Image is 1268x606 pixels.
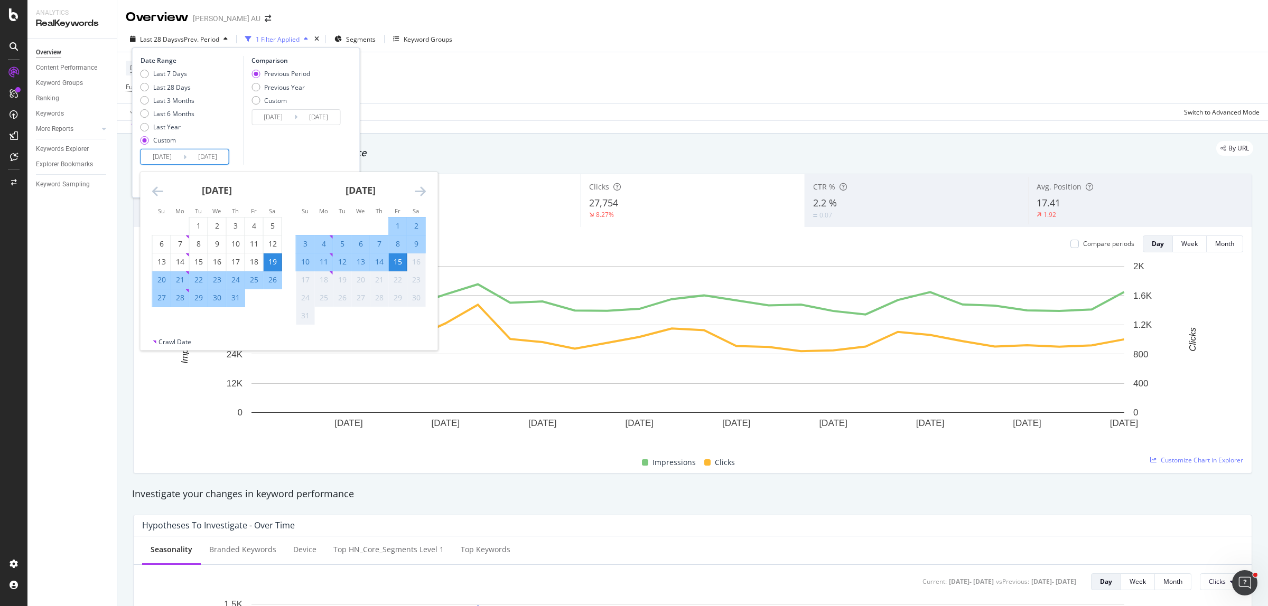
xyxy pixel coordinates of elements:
td: Choose Wednesday, July 2, 2025 as your check-in date. It’s available. [208,217,226,235]
button: Last 28 DaysvsPrev. Period [126,31,232,48]
div: 30 [407,292,425,303]
a: Content Performance [36,62,109,73]
div: 22 [190,274,208,285]
td: Choose Monday, July 14, 2025 as your check-in date. It’s available. [171,253,189,271]
td: Not available. Friday, August 22, 2025 [388,271,407,289]
a: Customize Chart in Explorer [1150,456,1243,465]
span: 17.41 [1037,196,1060,209]
div: Move forward to switch to the next month. [415,185,426,198]
div: Investigate your changes in keyword performance [132,487,1253,501]
div: Compare periods [1083,239,1134,248]
button: Month [1155,573,1191,590]
div: 12 [333,257,351,267]
div: 18 [245,257,263,267]
td: Choose Sunday, July 13, 2025 as your check-in date. It’s available. [152,253,171,271]
td: Choose Tuesday, July 8, 2025 as your check-in date. It’s available. [189,235,208,253]
td: Choose Monday, July 7, 2025 as your check-in date. It’s available. [171,235,189,253]
span: Full URL [126,82,149,91]
small: Fr [395,207,400,215]
div: Keywords [36,108,64,119]
text: [DATE] [334,418,363,428]
div: Custom [141,136,194,145]
div: 20 [153,274,171,285]
td: Not available. Sunday, August 31, 2025 [296,307,314,325]
td: Selected. Wednesday, August 6, 2025 [351,235,370,253]
input: End Date [187,149,229,164]
span: Device [130,63,150,72]
div: Last 28 Days [153,83,191,92]
td: Selected. Monday, July 21, 2025 [171,271,189,289]
div: 5 [264,221,282,231]
div: 30 [208,292,226,303]
div: 29 [190,292,208,303]
td: Not available. Saturday, August 16, 2025 [407,253,425,271]
div: 12 [264,239,282,249]
text: Impressions [180,315,190,364]
a: Keywords Explorer [36,144,109,155]
div: Last 28 Days [141,83,194,92]
div: 19 [333,274,351,285]
div: Last 7 Days [153,69,187,78]
small: Tu [339,207,346,215]
td: Selected. Sunday, July 27, 2025 [152,289,171,307]
div: 25 [245,274,263,285]
td: Choose Saturday, July 5, 2025 as your check-in date. It’s available. [263,217,282,235]
div: Last 6 Months [141,109,194,118]
div: Device [293,544,316,555]
text: [DATE] [722,418,751,428]
div: Previous Period [264,69,310,78]
div: 27 [352,292,370,303]
div: 14 [370,257,388,267]
div: times [312,34,321,44]
div: Week [1130,577,1146,586]
button: Week [1173,235,1207,252]
td: Not available. Tuesday, August 19, 2025 [333,271,351,289]
div: 4 [315,239,333,249]
a: More Reports [36,124,99,135]
div: Month [1215,239,1234,248]
small: We [212,207,221,215]
div: 9 [407,239,425,249]
small: Sa [413,207,419,215]
div: 26 [264,274,282,285]
div: 6 [153,239,171,249]
td: Selected. Sunday, August 10, 2025 [296,253,314,271]
div: 28 [171,292,189,303]
td: Selected. Friday, July 25, 2025 [245,271,263,289]
small: Mo [175,207,184,215]
div: Day [1152,239,1164,248]
div: Hypotheses to Investigate - Over Time [142,520,295,531]
div: arrow-right-arrow-left [265,15,271,22]
button: 1 Filter Applied [241,31,312,48]
div: 16 [208,257,226,267]
small: Th [376,207,383,215]
button: Apply [126,103,156,120]
div: Switch to Advanced Mode [1184,108,1260,117]
div: Keywords Explorer [36,144,89,155]
td: Choose Sunday, July 6, 2025 as your check-in date. It’s available. [152,235,171,253]
a: Keyword Sampling [36,179,109,190]
div: 21 [370,274,388,285]
div: legacy label [1216,141,1253,156]
text: [DATE] [1013,418,1041,428]
div: 21 [171,274,189,285]
small: Su [158,207,165,215]
div: 7 [370,239,388,249]
td: Selected. Thursday, August 14, 2025 [370,253,388,271]
div: [DATE] - [DATE] [949,577,994,586]
div: Keyword Groups [36,78,83,89]
td: Selected. Sunday, August 3, 2025 [296,235,314,253]
text: Clicks [1188,327,1198,352]
a: Ranking [36,93,109,104]
div: 28 [370,292,388,303]
div: Previous Year [264,83,305,92]
div: Content Performance [36,62,97,73]
text: [DATE] [819,418,847,428]
div: 24 [296,292,314,303]
span: 27,754 [589,196,618,209]
div: Last 6 Months [153,109,194,118]
button: Keyword Groups [389,31,456,48]
div: Last 3 Months [153,96,194,105]
td: Selected. Tuesday, August 12, 2025 [333,253,351,271]
div: 31 [296,310,314,321]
